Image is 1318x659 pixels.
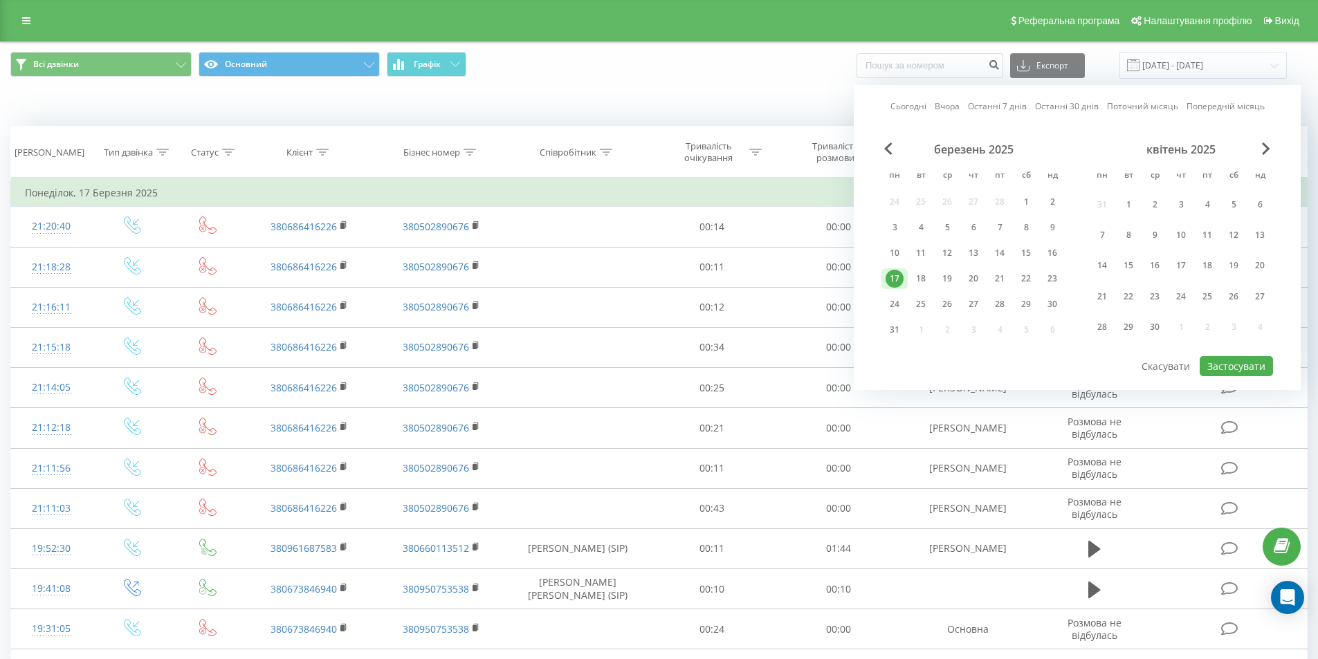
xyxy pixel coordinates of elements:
div: 27 [1251,288,1269,306]
a: 380686416226 [271,220,337,233]
a: Останні 7 днів [968,100,1027,113]
div: квітень 2025 [1089,142,1273,156]
div: 19:31:05 [25,615,78,642]
abbr: понеділок [1092,166,1113,187]
div: 1 [1017,193,1035,211]
div: 23 [1146,288,1164,306]
div: 19 [938,270,956,288]
div: 27 [964,295,982,313]
div: сб 26 квіт 2025 р. [1220,284,1247,309]
td: 00:21 [649,408,776,448]
div: 21:18:28 [25,254,78,281]
abbr: неділя [1042,166,1063,187]
div: сб 22 бер 2025 р. [1013,268,1039,289]
div: вт 18 бер 2025 р. [908,268,934,289]
div: пт 7 бер 2025 р. [987,217,1013,238]
span: Розмова не відбулась [1068,375,1122,400]
a: 380502890676 [403,300,469,313]
td: 00:10 [776,569,902,609]
div: 21 [991,270,1009,288]
div: сб 5 квіт 2025 р. [1220,192,1247,217]
abbr: середа [1144,166,1165,187]
div: 21:15:18 [25,334,78,361]
div: вт 11 бер 2025 р. [908,243,934,263]
div: 1 [1119,196,1137,214]
a: 380673846940 [271,622,337,635]
div: 2 [1146,196,1164,214]
div: чт 20 бер 2025 р. [960,268,987,289]
div: чт 6 бер 2025 р. [960,217,987,238]
div: Тривалість очікування [672,140,746,164]
div: 21:20:40 [25,213,78,240]
div: нд 20 квіт 2025 р. [1247,253,1273,279]
div: 14 [1093,257,1111,275]
div: сб 8 бер 2025 р. [1013,217,1039,238]
div: 21 [1093,288,1111,306]
abbr: четвер [1171,166,1191,187]
span: Next Month [1262,142,1270,155]
div: 10 [886,244,904,262]
td: 00:11 [649,247,776,287]
div: пн 3 бер 2025 р. [881,217,908,238]
div: вт 4 бер 2025 р. [908,217,934,238]
td: 00:00 [776,368,902,408]
div: 4 [912,219,930,236]
a: 380686416226 [271,421,337,434]
span: Розмова не відбулась [1068,415,1122,440]
div: 24 [1172,288,1190,306]
td: 00:00 [776,207,902,247]
a: 380502890676 [403,220,469,233]
div: 22 [1017,270,1035,288]
div: пт 14 бер 2025 р. [987,243,1013,263]
td: 00:12 [649,287,776,327]
td: 00:10 [649,569,776,609]
button: Застосувати [1200,356,1273,376]
td: 00:24 [649,609,776,649]
span: Вихід [1275,15,1299,26]
span: Розмова не відбулась [1068,616,1122,642]
td: Понеділок, 17 Березня 2025 [11,179,1308,207]
div: 16 [1146,257,1164,275]
button: Всі дзвінки [10,52,192,77]
div: 13 [964,244,982,262]
td: 00:00 [776,247,902,287]
abbr: п’ятниця [1197,166,1218,187]
div: 17 [886,270,904,288]
div: чт 3 квіт 2025 р. [1168,192,1194,217]
span: Графік [414,59,441,69]
a: 380502890676 [403,421,469,434]
td: 00:43 [649,488,776,528]
a: 380502890676 [403,461,469,474]
a: 380502890676 [403,381,469,394]
div: 8 [1017,219,1035,236]
div: 23 [1043,270,1061,288]
td: 00:00 [776,408,902,448]
div: 21:12:18 [25,414,78,441]
a: 380686416226 [271,340,337,353]
a: 380660113512 [403,541,469,555]
a: Останні 30 днів [1035,100,1099,113]
div: 21:16:11 [25,294,78,321]
td: [PERSON_NAME] [901,448,1033,488]
span: Налаштування профілю [1144,15,1252,26]
span: Розмова не відбулась [1068,495,1122,521]
a: 380502890676 [403,501,469,514]
div: пн 7 квіт 2025 р. [1089,222,1115,248]
div: пн 28 квіт 2025 р. [1089,315,1115,340]
div: Співробітник [540,147,596,158]
div: пт 18 квіт 2025 р. [1194,253,1220,279]
div: 22 [1119,288,1137,306]
td: 01:44 [776,528,902,568]
abbr: субота [1223,166,1244,187]
div: пт 4 квіт 2025 р. [1194,192,1220,217]
input: Пошук за номером [857,53,1003,78]
div: 26 [938,295,956,313]
div: 20 [1251,257,1269,275]
div: Тип дзвінка [104,147,153,158]
td: 00:00 [776,287,902,327]
a: 380686416226 [271,260,337,273]
div: ср 23 квіт 2025 р. [1142,284,1168,309]
span: Розмова не відбулась [1068,455,1122,481]
div: 7 [1093,226,1111,244]
div: пн 10 бер 2025 р. [881,243,908,263]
